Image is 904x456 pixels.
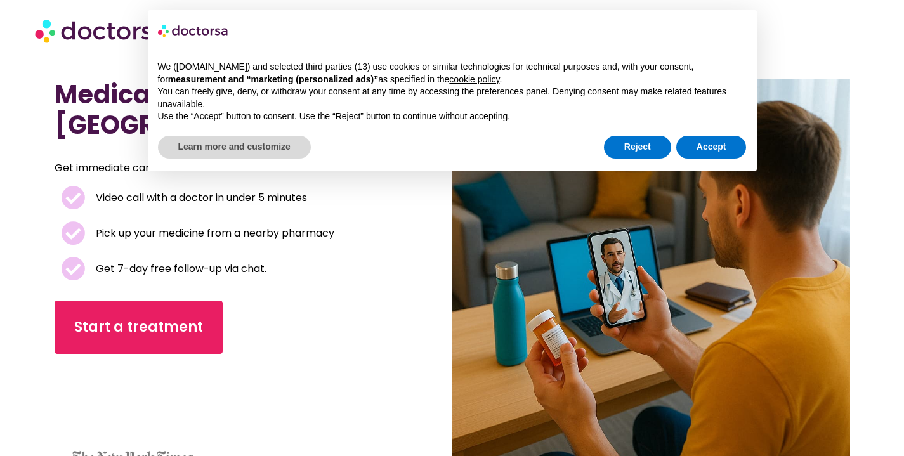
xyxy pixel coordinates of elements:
p: Get immediate care from a licensed doctor. [55,159,362,177]
a: Start a treatment [55,301,223,354]
button: Reject [604,136,671,159]
strong: measurement and “marketing (personalized ads)” [168,74,378,84]
span: Video call with a doctor in under 5 minutes [93,189,307,207]
span: Start a treatment [74,317,203,337]
button: Learn more and customize [158,136,311,159]
p: You can freely give, deny, or withdraw your consent at any time by accessing the preferences pane... [158,86,747,110]
img: logo [158,20,229,41]
span: Get 7-day free follow-up via chat. [93,260,266,278]
p: We ([DOMAIN_NAME]) and selected third parties (13) use cookies or similar technologies for techni... [158,61,747,86]
p: Use the “Accept” button to consent. Use the “Reject” button to continue without accepting. [158,110,747,123]
span: Pick up your medicine from a nearby pharmacy [93,225,334,242]
h1: Medical Services in [GEOGRAPHIC_DATA] [55,79,393,140]
a: cookie policy [449,74,499,84]
button: Accept [676,136,747,159]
